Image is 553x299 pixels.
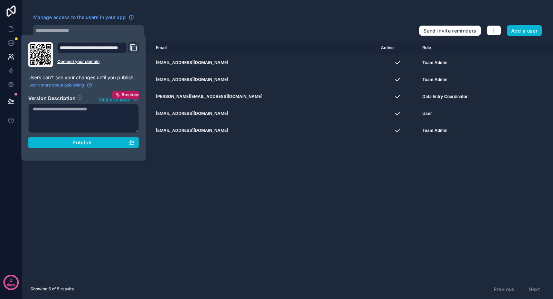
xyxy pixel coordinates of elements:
[28,82,84,88] span: Learn more about publishing
[422,111,432,116] span: User
[73,139,91,146] span: Publish
[30,286,74,292] span: Showing 5 of 5 results
[418,42,523,54] th: Role
[422,128,447,133] span: Team Admin
[28,74,139,81] p: Users can't see your changes until you publish.
[507,25,542,36] button: Add a user
[9,277,12,284] p: 0
[152,122,377,139] td: [EMAIL_ADDRESS][DOMAIN_NAME]
[28,95,76,102] h2: Version Description
[33,14,126,21] span: Manage access to the users in your app
[419,25,481,36] button: Send invite reminders
[22,42,553,279] div: scrollable content
[28,82,92,88] a: Learn more about publishing
[422,60,447,65] span: Team Admin
[152,88,377,105] td: [PERSON_NAME][EMAIL_ADDRESS][DOMAIN_NAME]
[422,94,468,99] span: Data Entry Coordinator
[99,95,130,102] span: Version history
[7,280,15,289] p: days
[57,42,139,67] div: Domain and Custom Link
[57,59,139,64] a: Connect your domain
[33,14,134,21] a: Manage access to the users in your app
[152,105,377,122] td: [EMAIL_ADDRESS][DOMAIN_NAME]
[422,77,447,82] span: Team Admin
[152,42,377,54] th: Email
[152,71,377,88] td: [EMAIL_ADDRESS][DOMAIN_NAME]
[122,92,141,98] span: Business
[152,54,377,71] td: [EMAIL_ADDRESS][DOMAIN_NAME]
[99,95,139,102] button: Version historyBusiness
[377,42,418,54] th: Active
[28,137,139,148] button: Publish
